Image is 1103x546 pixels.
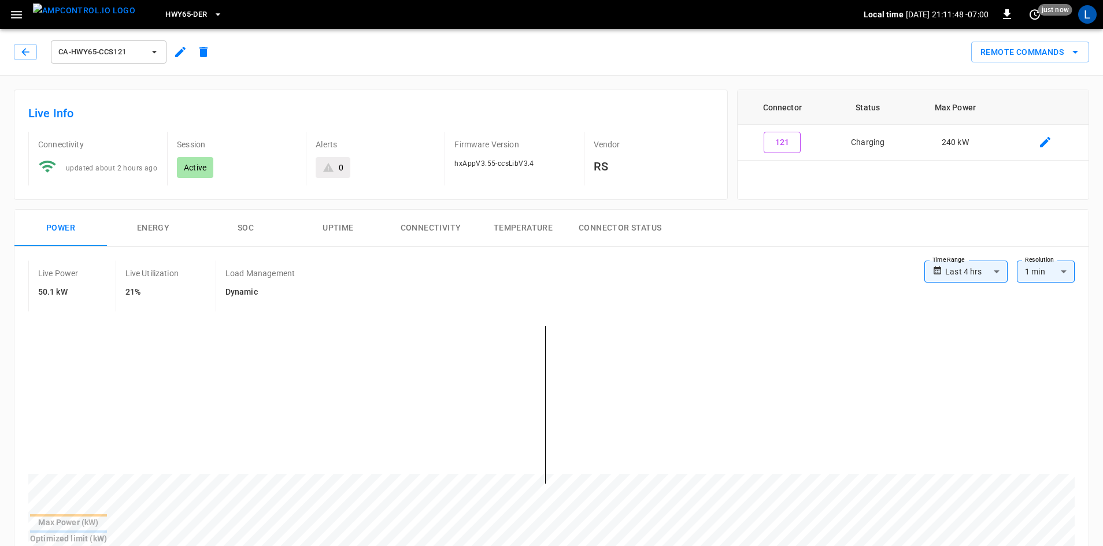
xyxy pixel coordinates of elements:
[454,139,574,150] p: Firmware Version
[38,268,79,279] p: Live Power
[51,40,166,64] button: ca-hwy65-ccs121
[454,159,534,168] span: hxAppV3.55-ccsLibV3.4
[384,210,477,247] button: Connectivity
[225,268,295,279] p: Load Management
[827,90,909,125] th: Status
[909,90,1002,125] th: Max Power
[1025,255,1054,265] label: Resolution
[738,90,1089,161] table: connector table
[945,261,1008,283] div: Last 4 hrs
[909,125,1002,161] td: 240 kW
[1038,4,1072,16] span: just now
[107,210,199,247] button: Energy
[225,286,295,299] h6: Dynamic
[477,210,569,247] button: Temperature
[864,9,904,20] p: Local time
[764,132,801,153] button: 121
[199,210,292,247] button: SOC
[738,90,827,125] th: Connector
[594,157,713,176] h6: RS
[971,42,1089,63] button: Remote Commands
[827,125,909,161] td: Charging
[161,3,227,26] button: HWY65-DER
[125,286,179,299] h6: 21%
[906,9,989,20] p: [DATE] 21:11:48 -07:00
[58,46,144,59] span: ca-hwy65-ccs121
[33,3,135,18] img: ampcontrol.io logo
[28,104,713,122] h6: Live Info
[125,268,179,279] p: Live Utilization
[184,162,206,173] p: Active
[38,139,158,150] p: Connectivity
[165,8,207,21] span: HWY65-DER
[316,139,435,150] p: Alerts
[14,210,107,247] button: Power
[1026,5,1044,24] button: set refresh interval
[932,255,965,265] label: Time Range
[594,139,713,150] p: Vendor
[38,286,79,299] h6: 50.1 kW
[177,139,297,150] p: Session
[339,162,343,173] div: 0
[1017,261,1075,283] div: 1 min
[66,164,157,172] span: updated about 2 hours ago
[569,210,671,247] button: Connector Status
[971,42,1089,63] div: remote commands options
[292,210,384,247] button: Uptime
[1078,5,1097,24] div: profile-icon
